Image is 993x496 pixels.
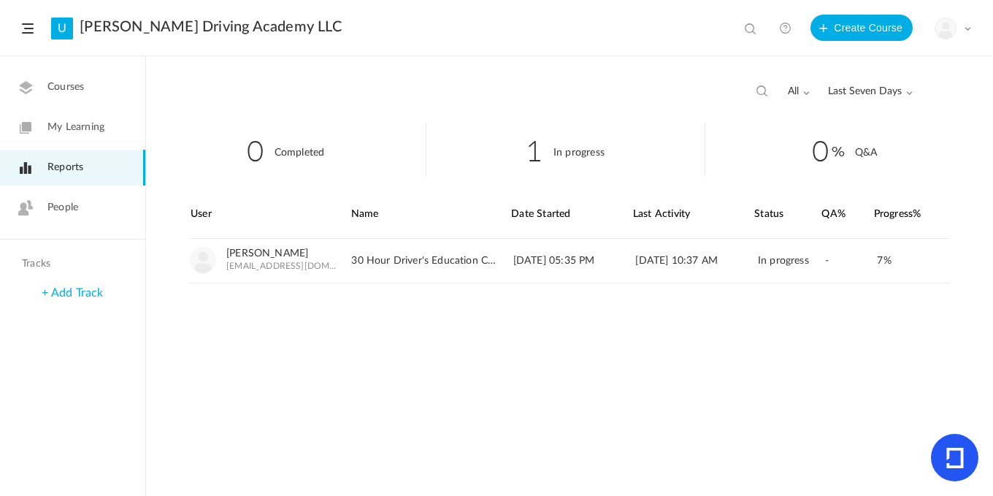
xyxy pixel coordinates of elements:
[828,85,913,98] span: Last Seven Days
[855,148,878,158] cite: Q&A
[526,129,542,170] span: 1
[191,191,350,238] div: User
[80,18,342,36] a: [PERSON_NAME] Driving Academy LLC
[226,261,338,271] span: [EMAIL_ADDRESS][DOMAIN_NAME]
[635,239,756,283] div: [DATE] 10:37 AM
[351,255,499,267] span: 30 Hour Driver's Education Curriculum
[22,258,120,270] h4: Tracks
[275,148,325,158] cite: Completed
[825,239,876,283] div: -
[810,15,913,41] button: Create Course
[788,85,810,98] span: all
[47,200,78,215] span: People
[874,191,949,238] div: Progress%
[351,191,510,238] div: Name
[190,247,216,273] img: user-image.png
[513,239,634,283] div: [DATE] 05:35 PM
[247,129,264,170] span: 0
[47,80,84,95] span: Courses
[47,120,104,135] span: My Learning
[754,191,821,238] div: Status
[633,191,754,238] div: Last Activity
[877,248,937,274] div: 7%
[226,248,308,260] a: [PERSON_NAME]
[42,287,103,299] a: + Add Track
[51,18,73,39] a: U
[511,191,632,238] div: Date Started
[553,148,605,158] cite: In progress
[821,191,873,238] div: QA%
[47,160,83,175] span: Reports
[758,239,824,283] div: In progress
[812,129,844,170] span: 0
[935,18,956,39] img: user-image.png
